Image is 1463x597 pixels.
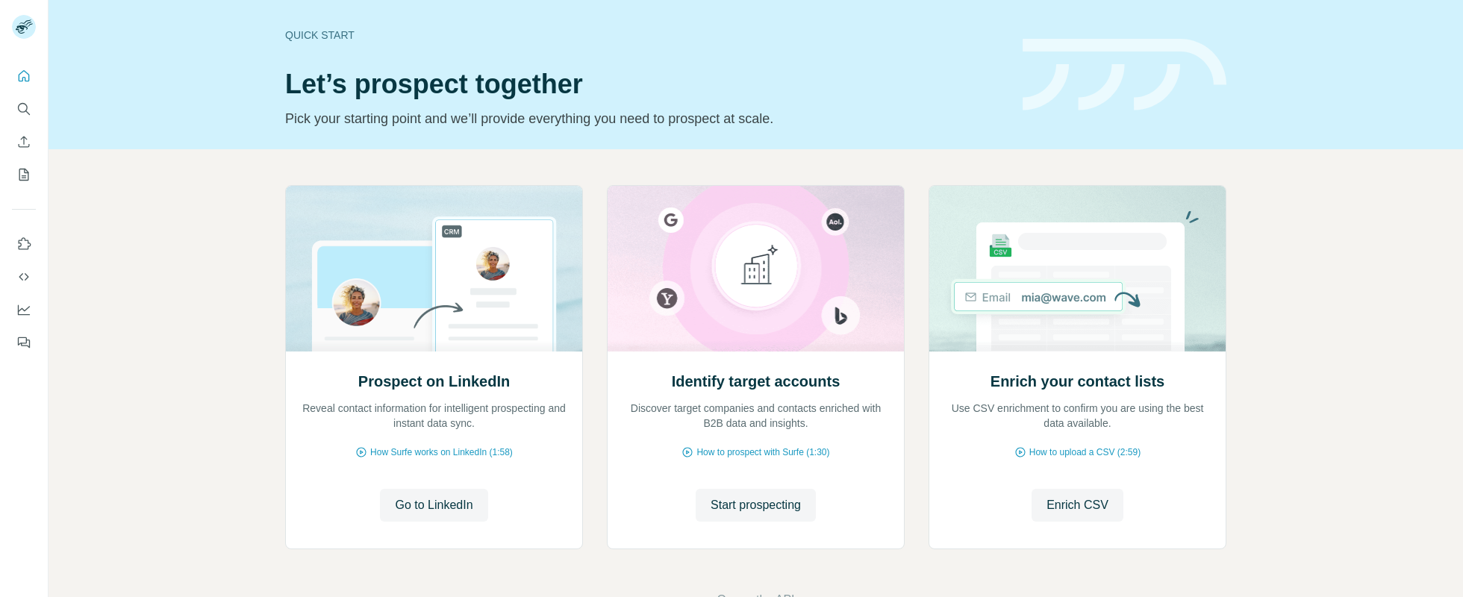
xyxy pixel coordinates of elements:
[395,496,472,514] span: Go to LinkedIn
[607,186,905,351] img: Identify target accounts
[991,371,1164,392] h2: Enrich your contact lists
[1023,39,1226,111] img: banner
[358,371,510,392] h2: Prospect on LinkedIn
[696,489,816,522] button: Start prospecting
[370,446,513,459] span: How Surfe works on LinkedIn (1:58)
[1032,489,1123,522] button: Enrich CSV
[12,231,36,257] button: Use Surfe on LinkedIn
[929,186,1226,351] img: Enrich your contact lists
[285,28,1005,43] div: Quick start
[623,401,889,431] p: Discover target companies and contacts enriched with B2B data and insights.
[696,446,829,459] span: How to prospect with Surfe (1:30)
[12,96,36,122] button: Search
[285,186,583,351] img: Prospect on LinkedIn
[285,69,1005,99] h1: Let’s prospect together
[672,371,840,392] h2: Identify target accounts
[1029,446,1141,459] span: How to upload a CSV (2:59)
[944,401,1211,431] p: Use CSV enrichment to confirm you are using the best data available.
[380,489,487,522] button: Go to LinkedIn
[12,63,36,90] button: Quick start
[12,128,36,155] button: Enrich CSV
[285,108,1005,129] p: Pick your starting point and we’ll provide everything you need to prospect at scale.
[12,263,36,290] button: Use Surfe API
[301,401,567,431] p: Reveal contact information for intelligent prospecting and instant data sync.
[711,496,801,514] span: Start prospecting
[12,329,36,356] button: Feedback
[1046,496,1108,514] span: Enrich CSV
[12,161,36,188] button: My lists
[12,296,36,323] button: Dashboard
